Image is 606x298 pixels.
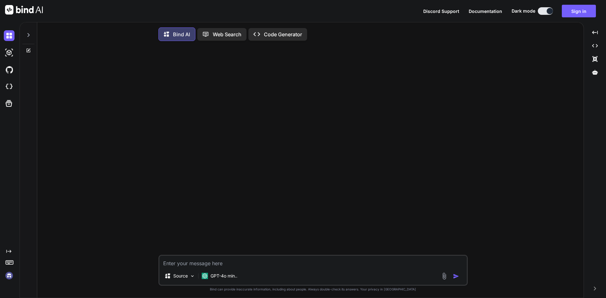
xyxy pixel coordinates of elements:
p: Source [173,273,188,279]
img: Pick Models [190,273,195,279]
img: signin [4,270,15,281]
img: cloudideIcon [4,81,15,92]
button: Documentation [469,8,502,15]
span: Discord Support [423,9,459,14]
button: Discord Support [423,8,459,15]
img: darkAi-studio [4,47,15,58]
p: GPT-4o min.. [211,273,237,279]
span: Documentation [469,9,502,14]
p: Bind can provide inaccurate information, including about people. Always double-check its answers.... [158,287,468,292]
img: darkChat [4,30,15,41]
img: GPT-4o mini [202,273,208,279]
button: Sign in [562,5,596,17]
p: Bind AI [173,31,190,38]
span: Dark mode [512,8,535,14]
p: Web Search [213,31,241,38]
img: Bind AI [5,5,43,15]
p: Code Generator [264,31,302,38]
img: icon [453,273,459,279]
img: attachment [441,272,448,280]
img: githubDark [4,64,15,75]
